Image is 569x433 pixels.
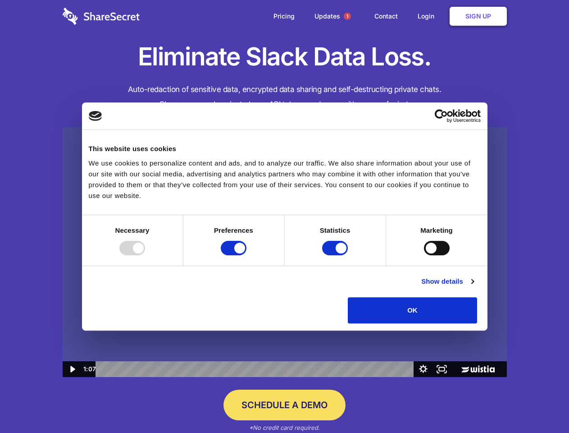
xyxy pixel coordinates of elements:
a: Wistia Logo -- Learn More [451,361,506,377]
a: Pricing [264,2,304,30]
a: Contact [365,2,407,30]
a: Schedule a Demo [223,390,346,420]
div: We use cookies to personalize content and ads, and to analyze our traffic. We also share informat... [89,158,481,201]
a: Show details [421,276,473,287]
h4: Auto-redaction of sensitive data, encrypted data sharing and self-destructing private chats. Shar... [63,82,507,112]
button: Fullscreen [432,361,451,377]
div: This website uses cookies [89,143,481,154]
a: Login [409,2,448,30]
a: Sign Up [450,7,507,26]
span: 1 [344,13,351,20]
img: Sharesecret [63,127,507,378]
img: logo [89,111,102,121]
div: Playbar [103,361,410,377]
a: Usercentrics Cookiebot - opens in a new window [402,109,481,123]
img: logo-wordmark-white-trans-d4663122ce5f474addd5e946df7df03e33cb6a1c49d2221995e7729f52c070b2.svg [63,8,140,25]
strong: Preferences [214,226,253,234]
button: Play Video [63,361,81,377]
strong: Necessary [115,226,150,234]
h1: Eliminate Slack Data Loss. [63,41,507,73]
strong: Marketing [420,226,453,234]
strong: Statistics [320,226,351,234]
em: *No credit card required. [249,424,320,431]
button: OK [348,297,477,323]
button: Show settings menu [414,361,432,377]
